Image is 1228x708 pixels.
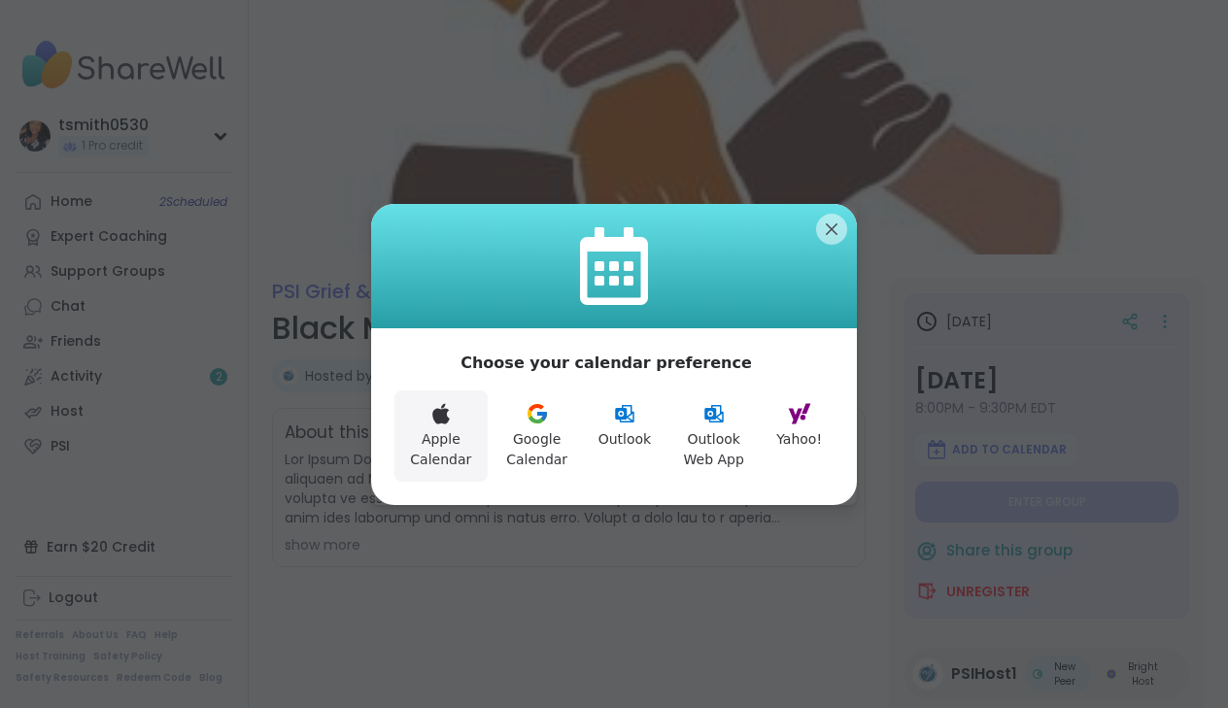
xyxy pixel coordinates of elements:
[460,352,752,375] p: Choose your calendar preference
[394,390,488,482] button: Apple Calendar
[587,390,664,482] button: Outlook
[488,390,587,482] button: Google Calendar
[765,390,834,482] button: Yahoo!
[663,390,765,482] button: Outlook Web App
